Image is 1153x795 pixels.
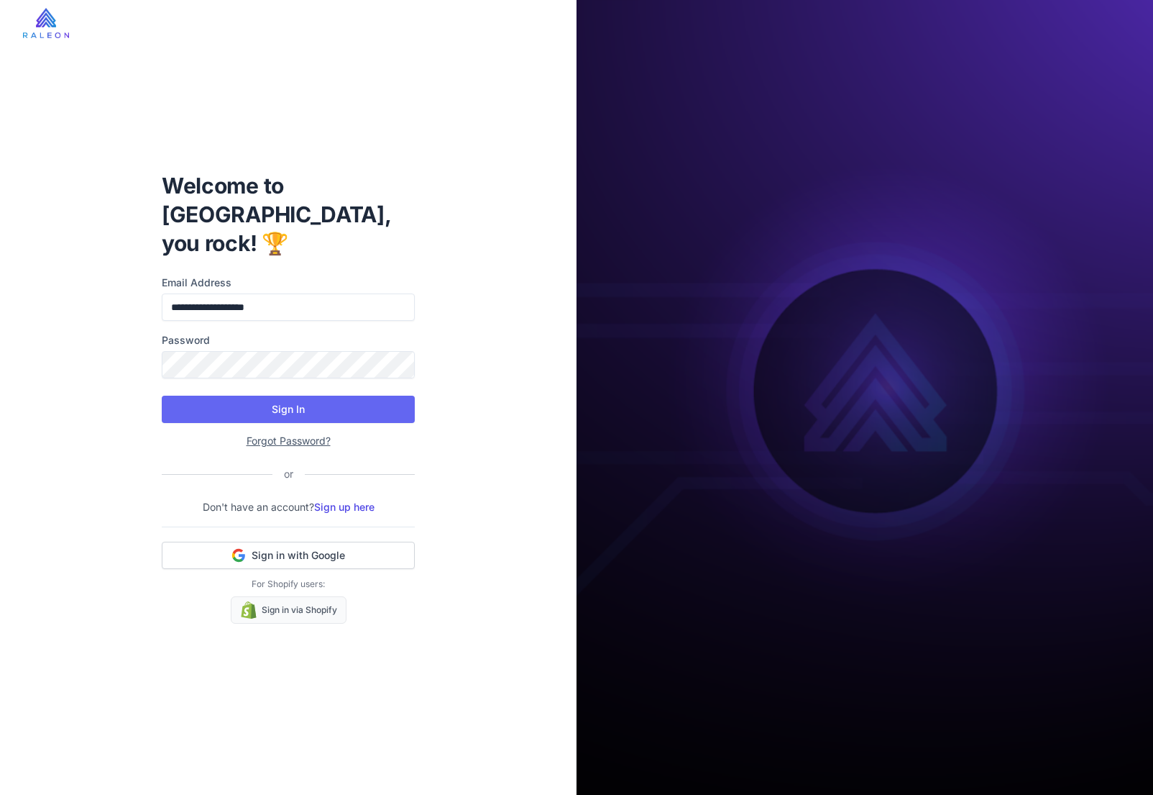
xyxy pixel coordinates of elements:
button: Sign in with Google [162,542,415,569]
a: Sign up here [314,501,375,513]
label: Email Address [162,275,415,291]
img: raleon-logo-whitebg.9aac0268.jpg [23,8,69,38]
p: Don't have an account? [162,499,415,515]
a: Forgot Password? [247,435,331,447]
label: Password [162,332,415,348]
div: or [272,466,305,482]
h1: Welcome to [GEOGRAPHIC_DATA], you rock! 🏆 [162,171,415,258]
a: Sign in via Shopify [231,596,346,624]
span: Sign in with Google [252,548,345,563]
p: For Shopify users: [162,578,415,591]
button: Sign In [162,396,415,423]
